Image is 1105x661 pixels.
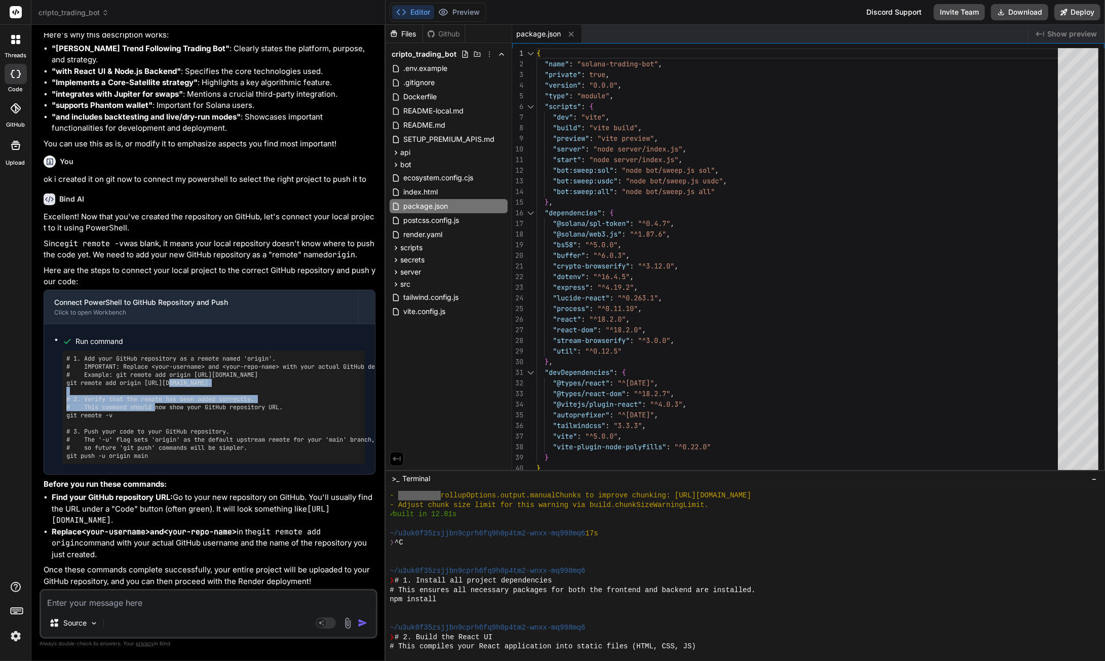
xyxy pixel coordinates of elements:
span: , [638,304,642,313]
span: { [622,368,626,377]
span: package.json [516,29,561,39]
p: Since was blank, it means your local repository doesn't know where to push the code yet. We need ... [44,238,375,261]
strong: "with React UI & Node.js Backend" [52,66,181,76]
span: # This compiles your React application into static files (HTML, CSS, JS) [390,642,696,651]
span: "^18.2.0" [605,325,642,334]
span: , [678,155,682,164]
span: , [670,389,674,398]
p: Here's why this description works: [44,29,375,41]
span: "type" [545,91,569,100]
span: "process" [553,304,589,313]
span: npm install [390,595,436,604]
div: Discord Support [860,4,928,20]
div: 3 [512,69,523,80]
span: "bot:sweep:all" [553,187,614,196]
div: Click to collapse the range. [524,367,538,378]
span: : [605,421,609,430]
span: : [597,325,601,334]
span: : [614,368,618,377]
div: 14 [512,186,523,197]
span: , [658,293,662,302]
code: origin [328,250,355,260]
div: 16 [512,208,523,218]
div: 26 [512,314,523,325]
span: : [614,187,618,196]
span: "^0.12.5" [585,346,622,356]
div: 33 [512,388,523,399]
span: } [537,463,541,473]
span: "@types/react" [553,378,609,387]
span: , [658,59,662,68]
code: <your-repo-name> [164,527,237,537]
strong: "supports Phantom wallet" [52,100,153,110]
span: ❯ [390,576,395,586]
span: : [581,155,585,164]
span: : [614,166,618,175]
span: , [674,261,678,270]
span: "tailwindcss" [553,421,605,430]
span: : [581,81,585,90]
span: "^6.0.3" [593,251,626,260]
span: : [666,442,670,451]
div: 6 [512,101,523,112]
p: Here are the steps to connect your local project to the correct GitHub repository and push your c... [44,265,375,288]
span: "^5.0.0" [585,432,618,441]
span: "0.0.0" [589,81,618,90]
span: , [715,166,719,175]
button: Preview [434,5,484,19]
div: 23 [512,282,523,293]
pre: # 1. Add your GitHub repository as a remote named 'origin'. # IMPORTANT: Replace <your-username> ... [66,355,361,460]
span: "dependencies" [545,208,601,217]
span: "node bot/sweep.js all" [622,187,715,196]
p: Source [63,618,87,628]
span: : [622,229,626,239]
span: "devDependencies" [545,368,614,377]
span: "bot:sweep:sol" [553,166,614,175]
span: "scripts" [545,102,581,111]
span: , [682,400,687,409]
span: , [609,91,614,100]
div: 19 [512,240,523,250]
span: "vite-plugin-node-polyfills" [553,442,666,451]
span: { [589,102,593,111]
p: Once these commands complete successfully, your entire project will be uploaded to your GitHub re... [44,564,375,587]
button: Download [991,4,1048,20]
span: ❯ [390,633,395,642]
span: "3.3.3" [614,421,642,430]
img: icon [358,618,368,628]
span: "react-dom" [553,325,597,334]
span: "@types/react-dom" [553,389,626,398]
span: .gitignore [402,76,436,89]
span: "dev" [553,112,573,122]
li: in the command with your actual GitHub username and the name of the repository you just created. [52,526,375,561]
span: , [605,112,609,122]
div: 13 [512,176,523,186]
span: : [630,336,634,345]
p: Excellent! Now that you've created the repository on GitHub, let's connect your local project to ... [44,211,375,234]
span: "stream-browserify" [553,336,630,345]
span: , [626,251,630,260]
div: 31 [512,367,523,378]
span: ecosystem.config.cjs [402,172,474,184]
li: : Mentions a crucial third-party integration. [52,89,375,100]
span: "vite" [553,432,577,441]
div: 40 [512,463,523,474]
span: , [642,421,646,430]
span: # 1. Install all project dependencies [395,576,552,586]
code: git remote -v [64,239,124,249]
span: - Adjust chunk size limit for this warning via build.chunkSizeWarningLimit. [390,500,709,510]
code: <your-username> [82,527,150,537]
span: "version" [545,81,581,90]
div: 5 [512,91,523,101]
span: "^0.11.10" [597,304,638,313]
span: "crypto-browserify" [553,261,630,270]
span: "express" [553,283,589,292]
div: 36 [512,420,523,431]
span: } [545,453,549,462]
li: : Important for Solana users. [52,100,375,111]
strong: Before you run these commands: [44,479,167,489]
span: Terminal [402,474,430,484]
span: scripts [400,243,423,253]
span: , [549,198,553,207]
img: settings [7,628,24,645]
